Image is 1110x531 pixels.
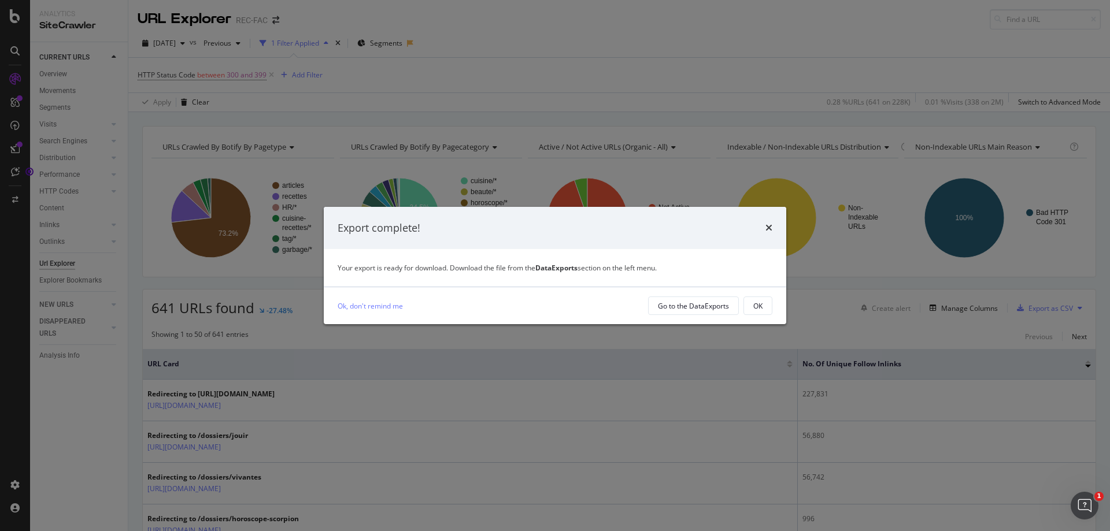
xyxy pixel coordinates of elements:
strong: DataExports [535,263,578,273]
div: Your export is ready for download. Download the file from the [338,263,772,273]
div: Go to the DataExports [658,301,729,311]
iframe: Intercom live chat [1071,492,1098,519]
div: modal [324,207,786,325]
span: section on the left menu. [535,263,657,273]
button: OK [743,296,772,315]
span: 1 [1094,492,1104,501]
div: times [765,221,772,236]
div: Export complete! [338,221,420,236]
button: Go to the DataExports [648,296,739,315]
div: OK [753,301,763,311]
a: Ok, don't remind me [338,300,403,312]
